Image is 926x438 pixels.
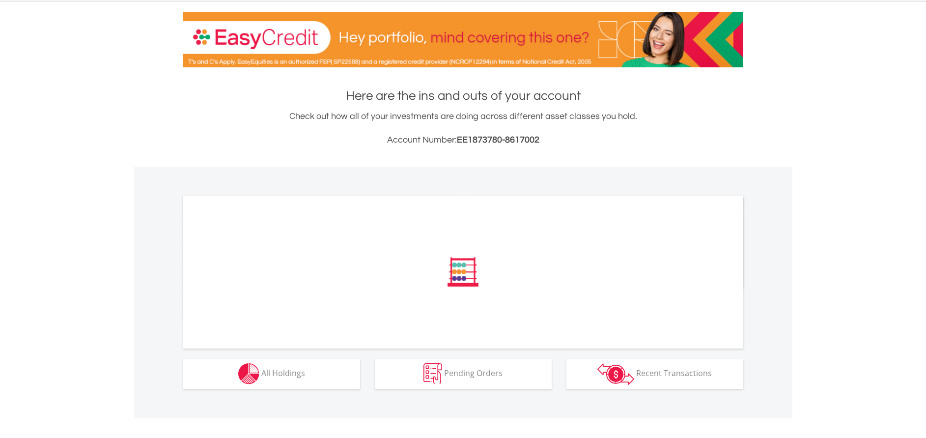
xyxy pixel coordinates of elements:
span: Pending Orders [444,368,503,379]
img: EasyCredit Promotion Banner [183,12,743,67]
img: pending_instructions-wht.png [423,363,442,384]
button: All Holdings [183,359,360,389]
button: Pending Orders [375,359,552,389]
button: Recent Transactions [566,359,743,389]
div: Check out how all of your investments are doing across different asset classes you hold. [183,110,743,147]
img: holdings-wht.png [238,363,259,384]
span: Recent Transactions [636,368,712,379]
span: EE1873780-8617002 [457,135,539,145]
img: transactions-zar-wht.png [597,363,634,385]
span: All Holdings [261,368,305,379]
h3: Account Number: [183,133,743,147]
h1: Here are the ins and outs of your account [183,87,743,105]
